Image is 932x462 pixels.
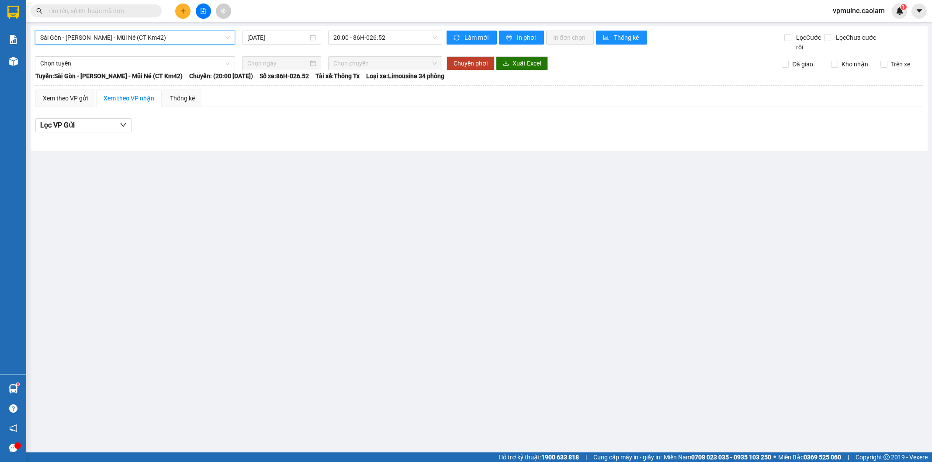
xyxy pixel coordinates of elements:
span: aim [220,8,226,14]
b: Tuyến: Sài Gòn - [PERSON_NAME] - Mũi Né (CT Km42) [35,72,183,79]
span: plus [180,8,186,14]
span: vpmuine.caolam [826,5,892,16]
span: | [586,452,587,462]
span: Đã giao [789,59,817,69]
span: Loại xe: Limousine 34 phòng [366,71,444,81]
div: Thống kê [170,93,195,103]
span: printer [506,34,513,41]
button: file-add [196,3,211,19]
sup: 1 [901,4,907,10]
img: icon-new-feature [896,7,904,15]
sup: 1 [17,383,19,386]
button: bar-chartThống kê [596,31,647,45]
span: Trên xe [887,59,914,69]
img: warehouse-icon [9,57,18,66]
span: Thống kê [614,33,640,42]
input: Tìm tên, số ĐT hoặc mã đơn [48,6,151,16]
span: | [848,452,849,462]
div: Xem theo VP gửi [43,93,88,103]
span: Chuyến: (20:00 [DATE]) [189,71,253,81]
button: Lọc VP Gửi [35,118,132,132]
span: notification [9,424,17,432]
span: Làm mới [464,33,490,42]
span: Kho nhận [838,59,872,69]
img: solution-icon [9,35,18,44]
span: Lọc VP Gửi [40,120,75,131]
strong: 1900 633 818 [541,454,579,461]
span: copyright [883,454,890,460]
span: Chọn chuyến [333,57,437,70]
span: bar-chart [603,34,610,41]
span: 20:00 - 86H-026.52 [333,31,437,44]
button: printerIn phơi [499,31,544,45]
button: plus [175,3,191,19]
div: Xem theo VP nhận [104,93,154,103]
span: Hỗ trợ kỹ thuật: [499,452,579,462]
span: Miền Bắc [778,452,841,462]
span: 1 [902,4,905,10]
img: warehouse-icon [9,384,18,393]
button: syncLàm mới [447,31,497,45]
span: Số xe: 86H-026.52 [260,71,309,81]
span: Cung cấp máy in - giấy in: [593,452,662,462]
button: downloadXuất Excel [496,56,548,70]
button: In đơn chọn [546,31,594,45]
span: In phơi [517,33,537,42]
span: Sài Gòn - Phan Thiết - Mũi Né (CT Km42) [40,31,230,44]
span: question-circle [9,404,17,413]
span: message [9,444,17,452]
img: logo-vxr [7,6,19,19]
span: caret-down [915,7,923,15]
strong: 0708 023 035 - 0935 103 250 [691,454,771,461]
span: sync [454,34,461,41]
span: file-add [200,8,206,14]
input: Chọn ngày [247,59,308,68]
button: aim [216,3,231,19]
span: ⚪️ [773,455,776,459]
input: 15/08/2025 [247,33,308,42]
span: Lọc Chưa cước [832,33,877,42]
span: Chọn tuyến [40,57,230,70]
button: caret-down [911,3,927,19]
span: Tài xế: Thông Tx [315,71,360,81]
span: Lọc Cước rồi [793,33,824,52]
span: search [36,8,42,14]
span: down [120,121,127,128]
button: Chuyển phơi [447,56,495,70]
strong: 0369 525 060 [804,454,841,461]
span: Miền Nam [664,452,771,462]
